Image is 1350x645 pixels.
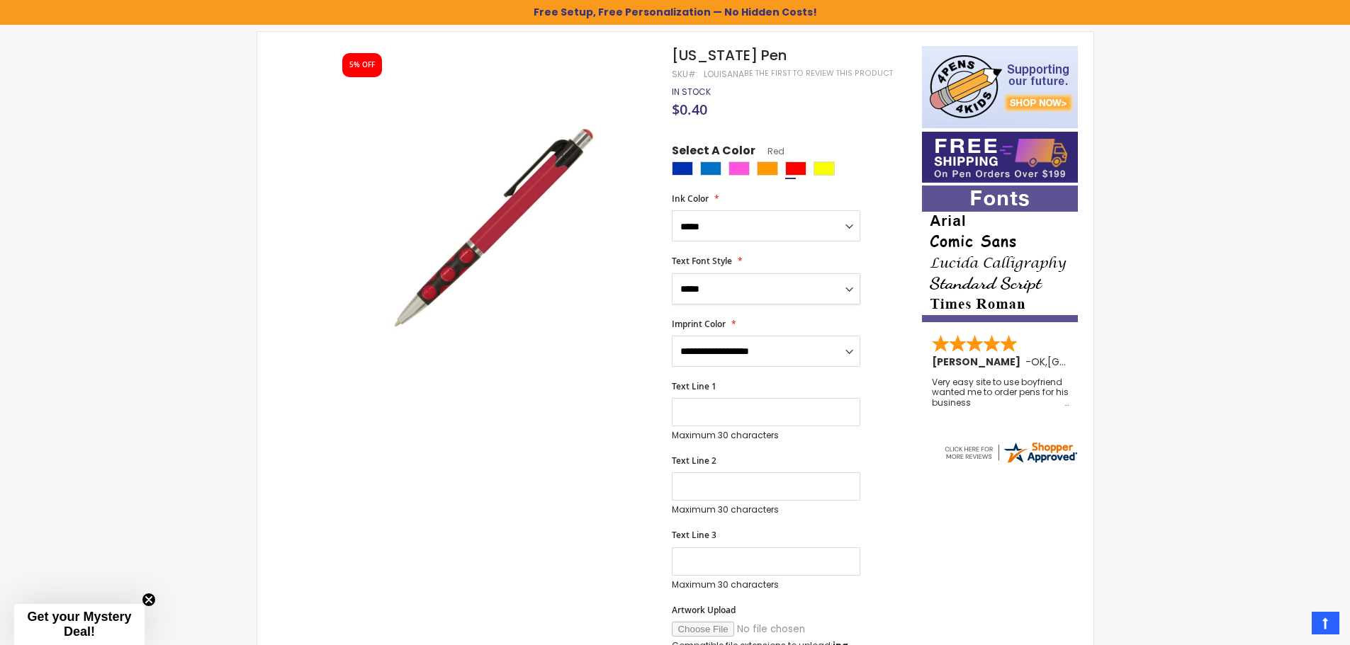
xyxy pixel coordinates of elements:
[755,145,784,157] span: Red
[672,579,860,590] p: Maximum 30 characters
[932,377,1069,408] div: Very easy site to use boyfriend wanted me to order pens for his business
[672,255,732,267] span: Text Font Style
[672,604,736,616] span: Artwork Upload
[142,593,156,607] button: Close teaser
[704,69,744,80] div: Louisana
[922,46,1078,128] img: 4pens 4 kids
[1031,355,1045,369] span: OK
[672,380,716,392] span: Text Line 1
[349,60,375,70] div: 5% OFF
[729,161,750,176] div: Pink
[672,86,711,98] div: Availability
[672,68,698,80] strong: SKU
[672,100,707,119] span: $0.40
[330,67,653,390] img: louisiana_siade_red_1.jpg
[757,161,778,176] div: Orange
[932,355,1025,369] span: [PERSON_NAME]
[672,430,860,441] p: Maximum 30 characters
[672,318,726,330] span: Imprint Color
[1025,355,1152,369] span: - ,
[27,610,131,639] span: Get your Mystery Deal!
[943,456,1079,468] a: 4pens.com certificate URL
[672,529,716,541] span: Text Line 3
[814,161,835,176] div: Yellow
[922,185,1078,322] img: font-personalization-examples
[672,193,709,205] span: Ink Color
[785,161,806,176] div: Red
[672,504,860,515] p: Maximum 30 characters
[672,45,787,65] span: [US_STATE] Pen
[672,455,716,467] span: Text Line 2
[14,604,145,645] div: Get your Mystery Deal!Close teaser
[1047,355,1152,369] span: [GEOGRAPHIC_DATA]
[672,161,693,176] div: Blue
[700,161,721,176] div: Blue Light
[672,86,711,98] span: In stock
[922,132,1078,183] img: Free shipping on orders over $199
[672,143,755,162] span: Select A Color
[744,68,893,79] a: Be the first to review this product
[1312,612,1339,634] a: Top
[943,440,1079,465] img: 4pens.com widget logo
